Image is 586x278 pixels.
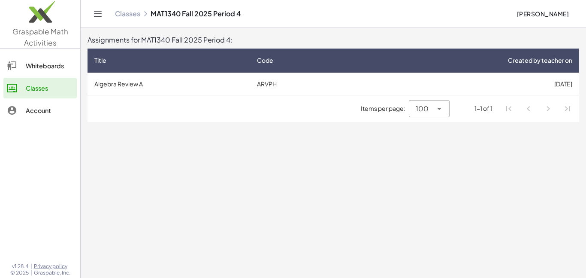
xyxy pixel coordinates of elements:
[474,104,492,113] div: 1-1 of 1
[352,73,579,95] td: [DATE]
[91,7,105,21] button: Toggle navigation
[12,27,68,47] span: Graspable Math Activities
[88,35,579,45] div: Assignments for MAT1340 Fall 2025 Period 4:
[3,78,77,98] a: Classes
[3,100,77,121] a: Account
[517,10,569,18] span: [PERSON_NAME]
[94,56,106,65] span: Title
[510,6,576,21] button: [PERSON_NAME]
[30,263,32,270] span: |
[34,269,70,276] span: Graspable, Inc.
[3,55,77,76] a: Whiteboards
[361,104,409,113] span: Items per page:
[257,56,273,65] span: Code
[250,73,352,95] td: ARVPH
[26,105,73,116] div: Account
[26,83,73,93] div: Classes
[12,263,29,270] span: v1.28.4
[26,61,73,71] div: Whiteboards
[499,99,577,119] nav: Pagination Navigation
[508,56,572,65] span: Created by teacher on
[88,73,250,95] td: Algebra Review A
[416,104,429,114] span: 100
[115,9,140,18] a: Classes
[34,263,70,270] a: Privacy policy
[10,269,29,276] span: © 2025
[30,269,32,276] span: |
